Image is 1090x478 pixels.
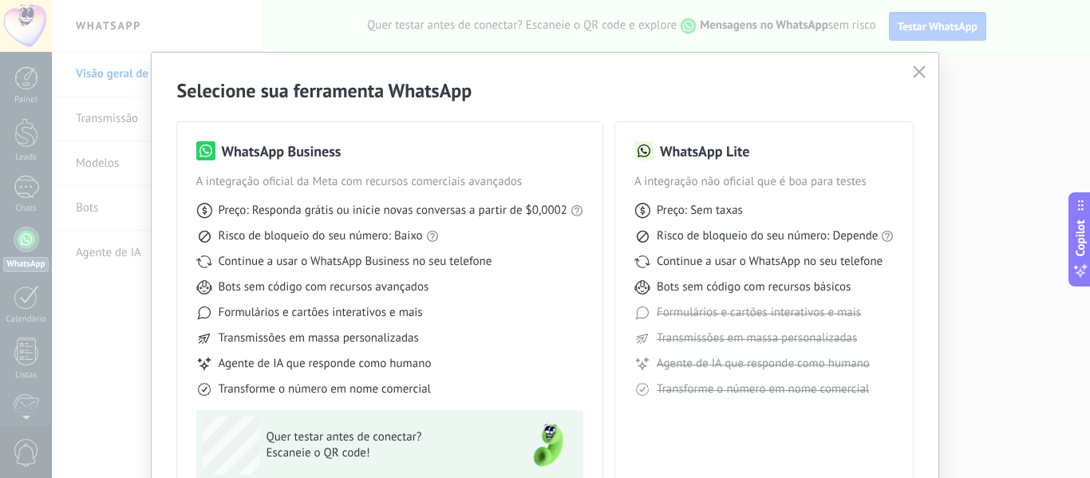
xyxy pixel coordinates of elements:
span: Transmissões em massa personalizadas [657,330,857,346]
h3: WhatsApp Business [222,141,342,161]
span: Agente de IA que responde como humano [219,356,432,372]
span: A integração oficial da Meta com recursos comerciais avançados [196,174,583,190]
h3: WhatsApp Lite [660,141,749,161]
span: Escaneie o QR code! [267,445,500,461]
span: Quer testar antes de conectar? [267,429,500,445]
span: Continue a usar o WhatsApp no seu telefone [657,254,883,270]
span: Risco de bloqueio do seu número: Baixo [219,228,423,244]
span: Copilot [1072,219,1088,256]
span: Transforme o número em nome comercial [219,381,431,397]
span: Continue a usar o WhatsApp Business no seu telefone [219,254,492,270]
h2: Selecione sua ferramenta WhatsApp [177,78,914,103]
span: Risco de bloqueio do seu número: Depende [657,228,879,244]
span: Transmissões em massa personalizadas [219,330,419,346]
span: Formulários e cartões interativos e mais [657,305,861,321]
span: A integração não oficial que é boa para testes [634,174,895,190]
span: Bots sem código com recursos avançados [219,279,429,295]
span: Bots sem código com recursos básicos [657,279,851,295]
img: green-phone.png [519,417,577,474]
span: Agente de IA que responde como humano [657,356,870,372]
span: Preço: Sem taxas [657,203,743,219]
span: Preço: Responda grátis ou inicie novas conversas a partir de $0,0002 [219,203,567,219]
span: Transforme o número em nome comercial [657,381,869,397]
span: Formulários e cartões interativos e mais [219,305,423,321]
